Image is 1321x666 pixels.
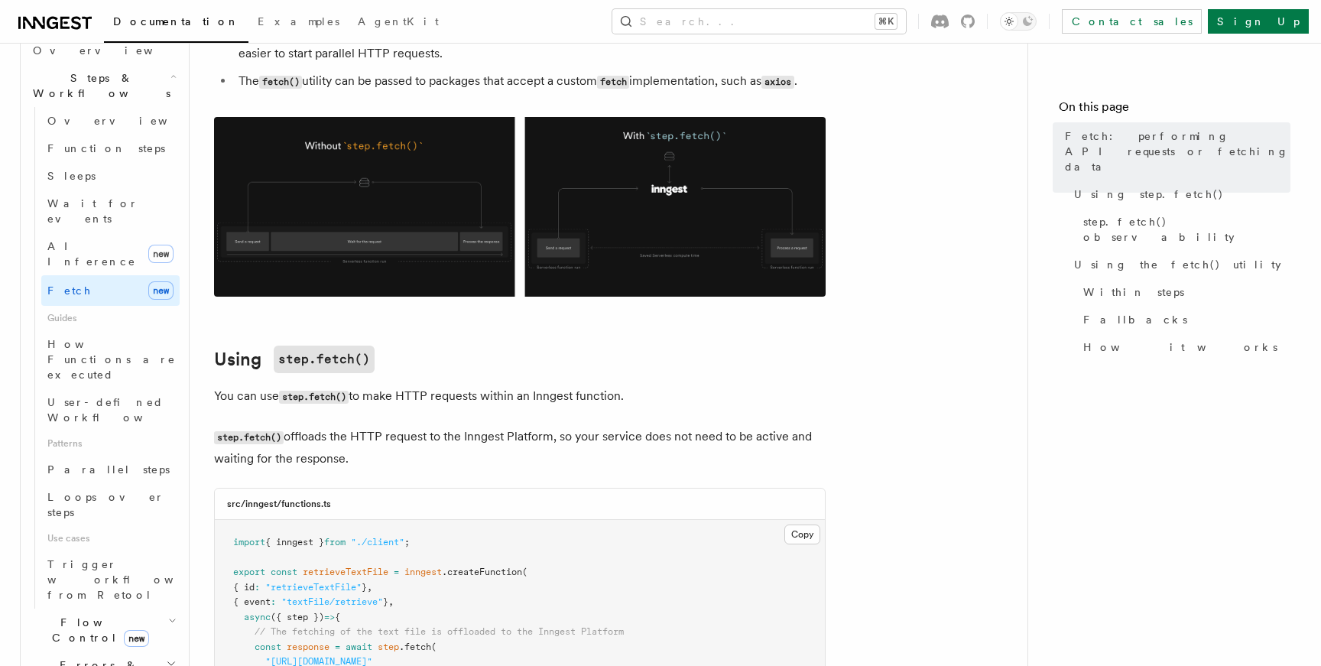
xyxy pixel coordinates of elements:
span: Fetch: performing API requests or fetching data [1065,128,1290,174]
span: Steps & Workflows [27,70,170,101]
span: Parallel steps [47,463,170,476]
a: Sign Up [1208,9,1309,34]
a: Sleeps [41,162,180,190]
span: ( [431,642,437,652]
a: User-defined Workflows [41,388,180,431]
span: .fetch [399,642,431,652]
a: Overview [41,107,180,135]
button: Copy [784,525,820,544]
span: export [233,567,265,577]
code: axios [761,76,794,89]
button: Flow Controlnew [27,609,180,651]
span: from [324,537,346,547]
span: new [148,245,174,263]
span: Overview [47,115,205,127]
span: AI Inference [47,240,136,268]
a: Loops over steps [41,483,180,526]
a: Parallel steps [41,456,180,483]
span: Flow Control [27,615,168,645]
span: : [271,596,276,607]
span: Guides [41,306,180,330]
code: step.fetch() [279,391,349,404]
span: => [324,612,335,622]
span: Use cases [41,526,180,551]
a: Fetchnew [41,275,180,306]
span: Using the fetch() utility [1074,257,1281,272]
span: { event [233,596,271,607]
span: = [335,642,340,652]
button: Steps & Workflows [27,64,180,107]
span: , [388,596,394,607]
a: Examples [248,5,349,41]
span: Using step.fetch() [1074,187,1224,202]
span: Within steps [1083,284,1184,300]
button: Search...⌘K [612,9,906,34]
span: "retrieveTextFile" [265,582,362,593]
span: Documentation [113,15,239,28]
span: Wait for events [47,197,138,225]
a: AgentKit [349,5,448,41]
span: , [367,582,372,593]
a: Trigger workflows from Retool [41,551,180,609]
kbd: ⌘K [875,14,897,29]
span: async [244,612,271,622]
code: fetch() [259,76,302,89]
a: How Functions are executed [41,330,180,388]
span: { inngest } [265,537,324,547]
a: Fallbacks [1077,306,1290,333]
a: Using step.fetch() [1068,180,1290,208]
span: Fallbacks [1083,312,1187,327]
span: "./client" [351,537,404,547]
span: .createFunction [442,567,522,577]
span: How Functions are executed [47,338,176,381]
p: offloads the HTTP request to the Inngest Platform, so your service does not need to be active and... [214,426,826,469]
span: await [346,642,372,652]
a: Fetch: performing API requests or fetching data [1059,122,1290,180]
code: fetch [597,76,629,89]
span: User-defined Workflows [47,396,185,424]
span: import [233,537,265,547]
a: Within steps [1077,278,1290,306]
span: Fetch [47,284,92,297]
span: inngest [404,567,442,577]
span: Function steps [47,142,165,154]
span: ({ step }) [271,612,324,622]
code: step.fetch() [274,346,375,373]
span: new [124,630,149,647]
h3: src/inngest/functions.ts [227,498,331,510]
span: { [335,612,340,622]
a: step.fetch() observability [1077,208,1290,251]
span: // The fetching of the text file is offloaded to the Inngest Platform [255,626,624,637]
span: Overview [33,44,190,57]
span: Loops over steps [47,491,164,518]
span: "textFile/retrieve" [281,596,383,607]
img: Using Fetch offloads the HTTP request to the Inngest Platform [214,117,826,297]
span: } [362,582,367,593]
div: Steps & Workflows [27,107,180,609]
a: Using the fetch() utility [1068,251,1290,278]
span: = [394,567,399,577]
span: step.fetch() observability [1083,214,1290,245]
button: Toggle dark mode [1000,12,1037,31]
a: How it works [1077,333,1290,361]
span: step [378,642,399,652]
a: Contact sales [1062,9,1202,34]
a: Overview [27,37,180,64]
span: ; [404,537,410,547]
span: { id [233,582,255,593]
p: You can use to make HTTP requests within an Inngest function. [214,385,826,408]
a: Usingstep.fetch() [214,346,375,373]
span: Trigger workflows from Retool [47,558,216,601]
li: The utility can be passed to packages that accept a custom implementation, such as . [234,70,826,93]
a: Wait for events [41,190,180,232]
code: step.fetch() [214,431,284,444]
span: ( [522,567,527,577]
span: : [255,582,260,593]
span: Patterns [41,431,180,456]
a: AI Inferencenew [41,232,180,275]
span: const [271,567,297,577]
span: AgentKit [358,15,439,28]
span: new [148,281,174,300]
span: How it works [1083,339,1277,355]
span: response [287,642,329,652]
